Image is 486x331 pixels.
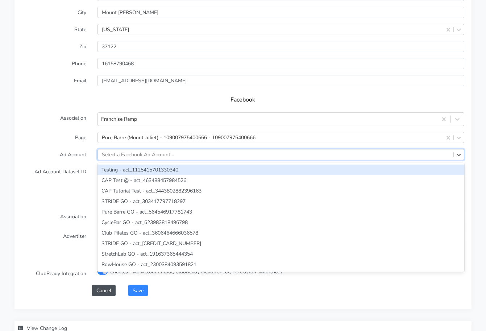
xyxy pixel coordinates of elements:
div: Pure Barre GO - act_564546917781743 [97,207,464,217]
div: StretchLab GO - act_191637365444354 [97,249,464,259]
label: ClubReady Integration [16,268,92,279]
label: Association [16,112,92,126]
div: Pure Barre (Mount Juliet) - 109007975400666 - 109007975400666 [102,134,256,141]
input: Enter Email ... [97,75,464,86]
div: RowHouse GO - act_2300384093591821 [97,259,464,270]
label: City [16,7,92,18]
label: Email [16,75,92,86]
div: Select a Facebook Ad Account .. [102,151,174,158]
div: Testing - act_1125415701330340 [97,165,464,175]
button: Save [128,285,148,296]
div: Club Pilates GO - act_3606464666036578 [97,228,464,238]
div: STRIDE GO - act_303417797718297 [97,196,464,207]
label: State [16,24,92,35]
button: Cancel [92,285,116,296]
div: CAP Test @ - act_463488457984526 [97,175,464,186]
input: Enter Zip .. [97,41,464,52]
label: Advertiser [16,231,92,242]
div: CycleBar GO - act_623983818496798 [97,217,464,228]
label: Association [16,211,92,225]
h5: Settings [29,252,457,259]
label: Phone [16,58,92,69]
label: Ad Account [16,149,92,160]
div: [US_STATE] [102,26,129,33]
input: Enter phone ... [97,58,464,69]
div: CAP Tutorial Test - act_3443802882396163 [97,186,464,196]
label: Zip [16,41,92,52]
div: STRIDE GO - act_[CREDIT_CARD_NUMBER] [97,238,464,249]
h5: TikTok [29,195,457,202]
label: Ad Account Dataset ID [16,166,92,185]
input: Enter the City .. [97,7,464,18]
h5: Facebook [29,96,457,103]
label: Page [16,132,92,143]
div: Pure Barre GO - act_193605385208997 [97,270,464,280]
div: Franchise Ramp [101,116,137,123]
